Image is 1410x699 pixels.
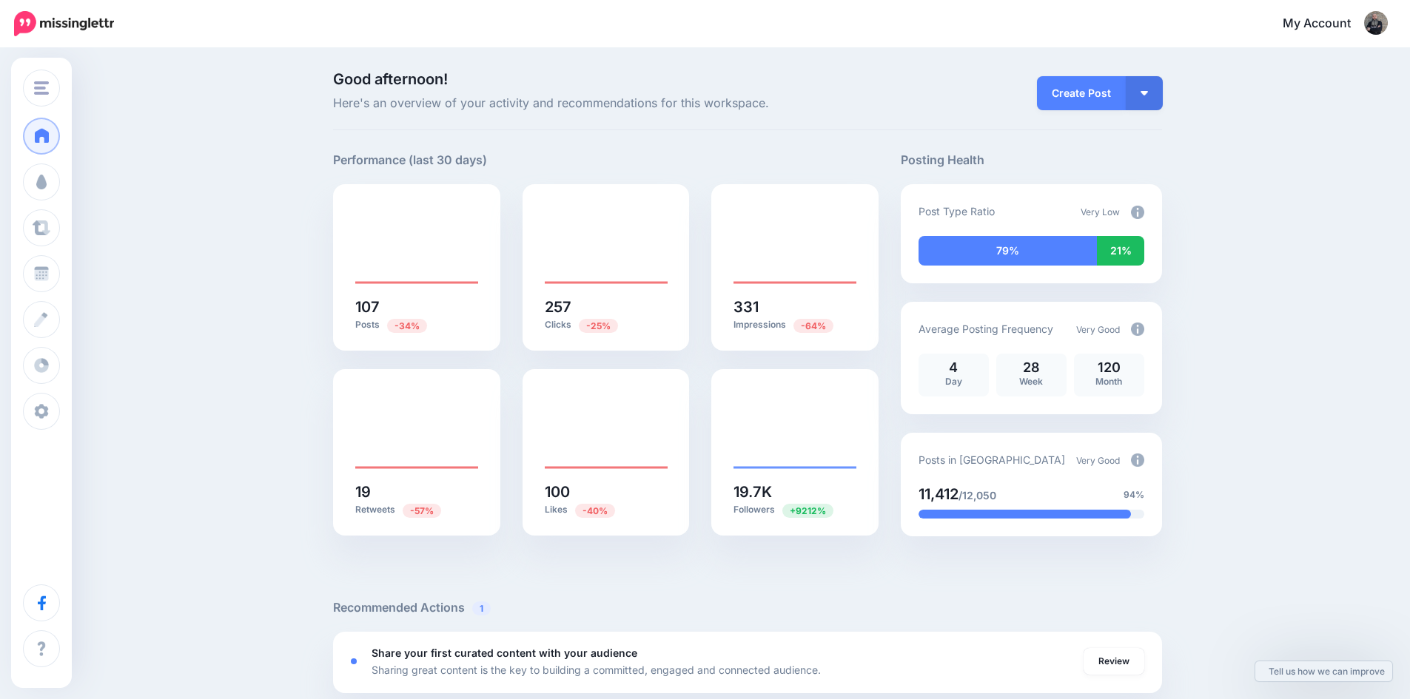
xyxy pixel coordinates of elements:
p: Clicks [545,318,668,332]
p: 4 [926,361,981,374]
div: 79% of your posts in the last 30 days have been from Drip Campaigns [919,236,1098,266]
span: Good afternoon! [333,70,448,88]
h5: Posting Health [901,151,1162,169]
p: Post Type Ratio [919,203,995,220]
a: Create Post [1037,76,1126,110]
h5: 100 [545,484,668,499]
span: Month [1095,376,1122,387]
span: Very Good [1076,455,1120,466]
span: /12,050 [959,489,996,502]
a: Review [1084,648,1144,675]
img: info-circle-grey.png [1131,453,1144,467]
span: Previous period: 927 [793,319,833,333]
h5: 19.7K [733,484,856,499]
span: Very Good [1076,324,1120,335]
img: menu.png [34,81,49,95]
span: Day [945,376,962,387]
span: 1 [472,601,491,615]
h5: 257 [545,300,668,314]
img: arrow-down-white.png [1141,91,1148,95]
img: Missinglettr [14,11,114,36]
img: info-circle-grey.png [1131,206,1144,219]
span: Very Low [1081,206,1120,217]
p: Followers [733,503,856,517]
p: Posts in [GEOGRAPHIC_DATA] [919,451,1065,468]
span: Previous period: 212 [782,504,833,518]
b: Share your first curated content with your audience [372,646,637,659]
p: Sharing great content is the key to building a committed, engaged and connected audience. [372,661,821,678]
a: Tell us how we can improve [1255,661,1392,681]
h5: Performance (last 30 days) [333,151,487,169]
div: 94% of your posts in the last 30 days have been from Drip Campaigns [919,510,1131,519]
h5: Recommended Actions [333,598,1162,617]
img: info-circle-grey.png [1131,323,1144,336]
span: Previous period: 44 [403,504,441,518]
p: Retweets [355,503,478,517]
span: 94% [1124,487,1144,502]
h5: 19 [355,484,478,499]
h5: 107 [355,300,478,314]
span: Previous period: 161 [387,319,427,333]
span: Week [1019,376,1043,387]
a: My Account [1268,6,1388,42]
div: <div class='status-dot small red margin-right'></div>Error [351,658,357,664]
p: 120 [1081,361,1137,374]
p: Likes [545,503,668,517]
span: Previous period: 343 [579,319,618,333]
p: 28 [1004,361,1059,374]
p: Average Posting Frequency [919,320,1053,337]
p: Posts [355,318,478,332]
span: 11,412 [919,485,959,503]
p: Impressions [733,318,856,332]
div: 21% of your posts in the last 30 days were manually created (i.e. were not from Drip Campaigns or... [1097,236,1144,266]
h5: 331 [733,300,856,314]
span: Previous period: 166 [575,504,615,518]
span: Here's an overview of your activity and recommendations for this workspace. [333,94,879,113]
